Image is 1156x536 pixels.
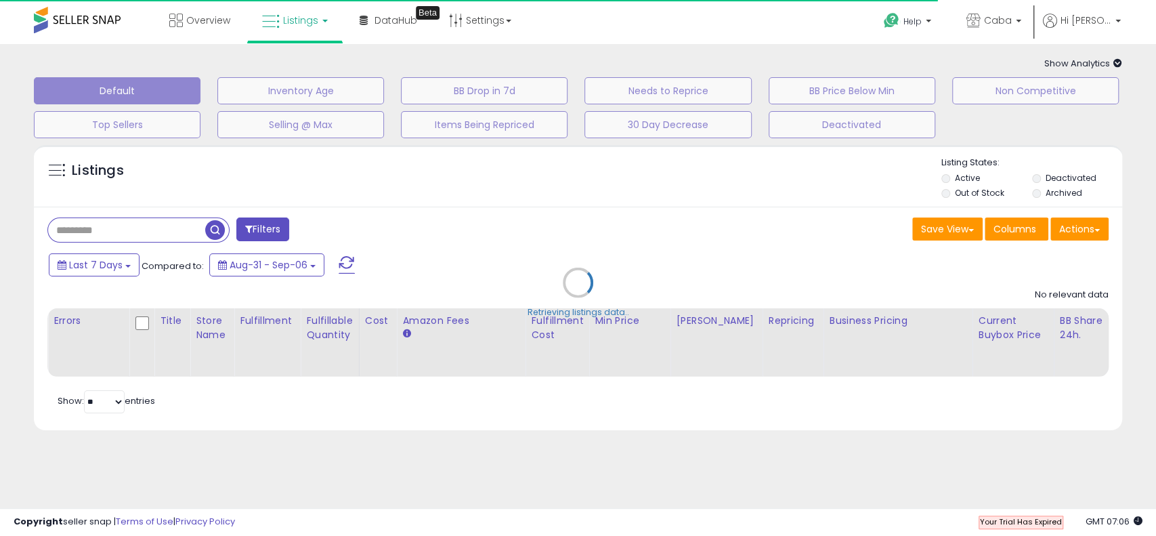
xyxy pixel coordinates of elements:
[416,6,440,20] div: Tooltip anchor
[528,306,629,318] div: Retrieving listings data..
[175,515,235,528] a: Privacy Policy
[14,516,235,529] div: seller snap | |
[952,77,1119,104] button: Non Competitive
[1044,57,1122,70] span: Show Analytics
[903,16,922,27] span: Help
[584,77,751,104] button: Needs to Reprice
[283,14,318,27] span: Listings
[584,111,751,138] button: 30 Day Decrease
[1061,14,1111,27] span: Hi [PERSON_NAME]
[401,77,568,104] button: BB Drop in 7d
[1043,14,1121,44] a: Hi [PERSON_NAME]
[980,516,1062,527] span: Your Trial Has Expired
[34,77,200,104] button: Default
[769,111,935,138] button: Deactivated
[984,14,1012,27] span: Caba
[374,14,417,27] span: DataHub
[769,77,935,104] button: BB Price Below Min
[217,77,384,104] button: Inventory Age
[873,2,945,44] a: Help
[116,515,173,528] a: Terms of Use
[14,515,63,528] strong: Copyright
[1086,515,1142,528] span: 2025-09-14 07:06 GMT
[34,111,200,138] button: Top Sellers
[186,14,230,27] span: Overview
[883,12,900,29] i: Get Help
[217,111,384,138] button: Selling @ Max
[401,111,568,138] button: Items Being Repriced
